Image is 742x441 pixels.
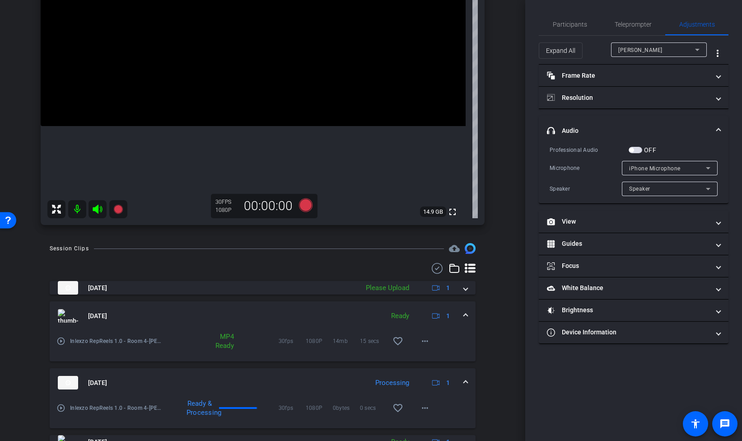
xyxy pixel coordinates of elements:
mat-icon: favorite_border [392,403,403,413]
span: [PERSON_NAME] [618,47,663,53]
img: Session clips [465,243,476,254]
span: 14.9 GB [420,206,446,217]
span: 1 [446,311,450,321]
div: Session Clips [50,244,89,253]
mat-expansion-panel-header: thumb-nail[DATE]Ready1 [50,301,476,330]
mat-expansion-panel-header: thumb-nail[DATE]Please Upload1 [50,281,476,295]
div: MP4 Ready [204,332,238,350]
div: Processing [371,378,414,388]
mat-expansion-panel-header: View [539,211,728,233]
div: Professional Audio [550,145,629,155]
span: iPhone Microphone [629,165,681,172]
mat-expansion-panel-header: Frame Rate [539,65,728,86]
span: Participants [553,21,587,28]
span: Speaker [629,186,650,192]
span: [DATE] [88,378,107,388]
mat-panel-title: Device Information [547,328,709,337]
mat-icon: message [719,418,730,429]
mat-icon: more_vert [712,48,723,59]
div: Ready [387,311,414,321]
span: 0bytes [333,403,360,413]
span: Inlexzo RepReels 1.0 - Room 4-[PERSON_NAME]-2025-08-22-14-14-19-507-0 [70,337,163,346]
span: 0 secs [360,403,387,413]
mat-expansion-panel-header: White Balance [539,277,728,299]
img: thumb-nail [58,309,78,323]
mat-expansion-panel-header: Device Information [539,322,728,343]
mat-panel-title: Frame Rate [547,71,709,80]
mat-icon: accessibility [690,418,701,429]
img: thumb-nail [58,281,78,295]
mat-panel-title: White Balance [547,283,709,293]
div: thumb-nail[DATE]Ready1 [50,330,476,361]
mat-panel-title: View [547,217,709,226]
span: 1 [446,283,450,293]
mat-panel-title: Brightness [547,305,709,315]
div: Speaker [550,184,622,193]
span: [DATE] [88,311,107,321]
mat-panel-title: Audio [547,126,709,136]
mat-icon: more_horiz [420,336,430,347]
span: 30fps [279,403,306,413]
span: 1 [446,378,450,388]
mat-icon: cloud_upload [449,243,460,254]
mat-panel-title: Guides [547,239,709,249]
div: Please Upload [361,283,414,293]
span: Teleprompter [615,21,652,28]
mat-expansion-panel-header: Focus [539,255,728,277]
div: thumb-nail[DATE]Processing1 [50,397,476,428]
span: [DATE] [88,283,107,293]
label: OFF [642,145,656,155]
span: Destinations for your clips [449,243,460,254]
mat-icon: play_circle_outline [56,403,65,413]
span: 15 secs [360,337,387,346]
div: Ready & Processing [182,399,216,417]
div: 00:00:00 [238,198,299,214]
mat-expansion-panel-header: Resolution [539,87,728,108]
div: 1080P [215,206,238,214]
span: Inlexzo RepReels 1.0 - Room 4-[PERSON_NAME]-2025-08-22-14-11-45-767-0 [70,403,163,413]
span: 14mb [333,337,360,346]
span: 1080P [306,403,333,413]
div: Microphone [550,164,622,173]
span: 1080P [306,337,333,346]
mat-icon: play_circle_outline [56,337,65,346]
mat-icon: favorite_border [392,336,403,347]
div: Audio [539,145,728,203]
mat-icon: more_horiz [420,403,430,413]
span: 30fps [279,337,306,346]
span: FPS [222,199,231,205]
mat-panel-title: Focus [547,261,709,271]
mat-expansion-panel-header: Audio [539,116,728,145]
mat-expansion-panel-header: thumb-nail[DATE]Processing1 [50,368,476,397]
img: thumb-nail [58,376,78,389]
div: 30 [215,198,238,206]
span: Expand All [546,42,575,59]
mat-expansion-panel-header: Brightness [539,300,728,321]
mat-panel-title: Resolution [547,93,709,103]
mat-expansion-panel-header: Guides [539,233,728,255]
span: Adjustments [679,21,715,28]
mat-icon: fullscreen [447,206,458,217]
button: Expand All [539,42,583,59]
button: More Options for Adjustments Panel [707,42,728,64]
